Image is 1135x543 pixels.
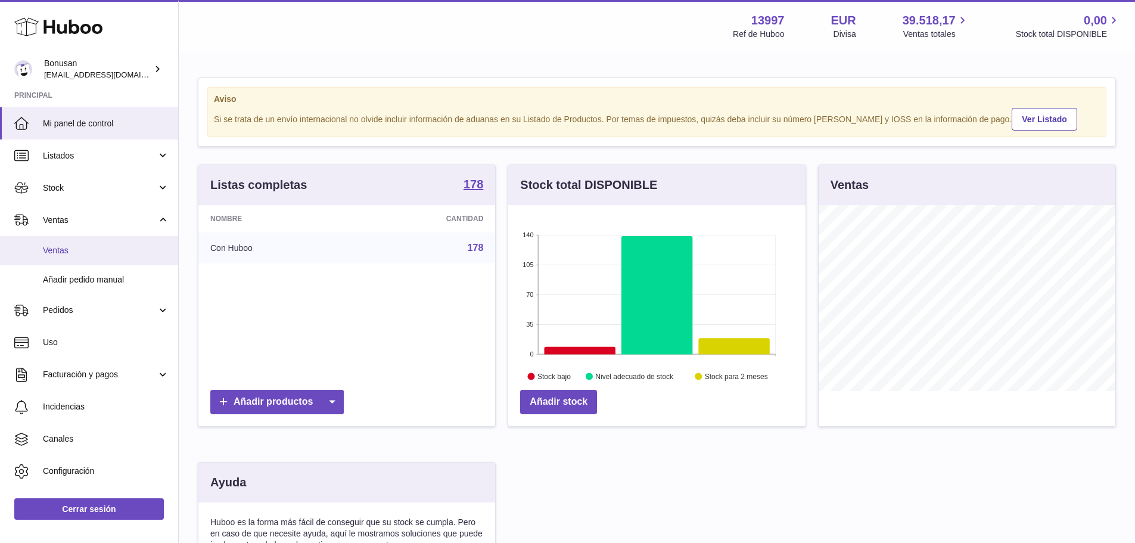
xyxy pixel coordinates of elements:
span: Incidencias [43,401,169,412]
span: 0,00 [1084,13,1107,29]
text: Nivel adecuado de stock [596,373,674,381]
span: Listados [43,150,157,162]
h3: Stock total DISPONIBLE [520,177,657,193]
div: Divisa [834,29,856,40]
a: 178 [464,178,483,193]
th: Cantidad [353,205,496,232]
div: Ref de Huboo [733,29,784,40]
text: Stock bajo [537,373,571,381]
text: 70 [527,291,534,298]
span: Pedidos [43,305,157,316]
strong: EUR [831,13,856,29]
span: Canales [43,433,169,445]
span: Stock total DISPONIBLE [1016,29,1121,40]
td: Con Huboo [198,232,353,263]
text: 35 [527,321,534,328]
span: Añadir pedido manual [43,274,169,286]
h3: Listas completas [210,177,307,193]
span: Configuración [43,466,169,477]
span: Ventas [43,215,157,226]
a: 0,00 Stock total DISPONIBLE [1016,13,1121,40]
text: Stock para 2 meses [705,373,768,381]
strong: Aviso [214,94,1100,105]
span: Facturación y pagos [43,369,157,380]
div: Bonusan [44,58,151,80]
h3: Ventas [831,177,869,193]
a: 178 [468,243,484,253]
span: Ventas totales [903,29,969,40]
text: 0 [530,350,534,358]
span: Uso [43,337,169,348]
img: internalAdmin-13997@internal.huboo.com [14,60,32,78]
div: Si se trata de un envío internacional no olvide incluir información de aduanas en su Listado de P... [214,106,1100,131]
text: 140 [523,231,533,238]
span: Mi panel de control [43,118,169,129]
strong: 178 [464,178,483,190]
a: 39.518,17 Ventas totales [903,13,969,40]
a: Ver Listado [1012,108,1077,131]
a: Cerrar sesión [14,498,164,520]
a: Añadir productos [210,390,344,414]
text: 105 [523,261,533,268]
th: Nombre [198,205,353,232]
span: Stock [43,182,157,194]
span: 39.518,17 [903,13,956,29]
a: Añadir stock [520,390,597,414]
h3: Ayuda [210,474,246,491]
span: [EMAIL_ADDRESS][DOMAIN_NAME] [44,70,175,79]
strong: 13997 [751,13,785,29]
span: Ventas [43,245,169,256]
